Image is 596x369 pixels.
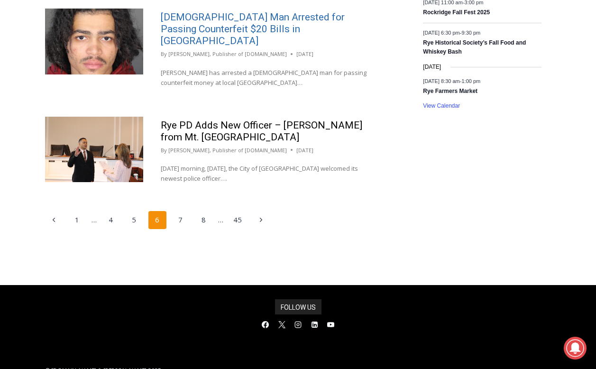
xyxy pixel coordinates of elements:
[423,9,490,17] a: Rockridge Fall Fest 2025
[423,88,477,95] a: Rye Farmers Market
[423,63,441,72] time: [DATE]
[172,211,190,229] a: 7
[45,117,143,182] img: (PHOTO: On Monday morning, December 9, 2024 at Rye City Hall, Dangelo Morales was sworn as the ne...
[291,318,305,332] a: Instagram
[423,30,459,36] span: [DATE] 6:30 pm
[296,146,313,155] time: [DATE]
[195,211,213,229] a: 8
[324,318,338,332] a: YouTube
[423,30,480,36] time: -
[92,212,97,228] span: …
[275,318,289,332] a: X
[229,211,247,229] a: 45
[423,78,480,84] time: -
[161,146,167,155] span: By
[218,212,223,228] span: …
[161,68,371,88] p: [PERSON_NAME] has arrested a [DEMOGRAPHIC_DATA] man for passing counterfeit money at local [GEOGR...
[68,211,86,229] a: 1
[258,318,273,332] a: Facebook
[461,78,480,84] span: 1:00 pm
[423,78,459,84] span: [DATE] 8:30 am
[307,318,321,332] a: Linkedin
[161,50,167,58] span: By
[148,211,166,229] span: 6
[45,9,143,74] img: (PHOTO: Elijah Gay, 23, was arrested by Rye PD on Wednesday, December 18, 2024 and charged with (...
[161,11,345,46] a: [DEMOGRAPHIC_DATA] Man Arrested for Passing Counterfeit $20 Bills in [GEOGRAPHIC_DATA]
[125,211,143,229] a: 5
[45,211,389,229] nav: Page navigation
[275,299,321,314] h2: FOLLOW US
[423,39,526,56] a: Rye Historical Society’s Fall Food and Whiskey Bash
[423,102,460,110] a: View Calendar
[102,211,120,229] a: 4
[296,50,313,58] time: [DATE]
[161,164,371,184] p: [DATE] morning, [DATE], the City of [GEOGRAPHIC_DATA] welcomed its newest police officer….
[461,30,480,36] span: 9:30 pm
[161,120,362,143] a: Rye PD Adds New Officer – [PERSON_NAME] from Mt. [GEOGRAPHIC_DATA]
[168,147,287,154] a: [PERSON_NAME], Publisher of [DOMAIN_NAME]
[168,50,287,57] a: [PERSON_NAME], Publisher of [DOMAIN_NAME]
